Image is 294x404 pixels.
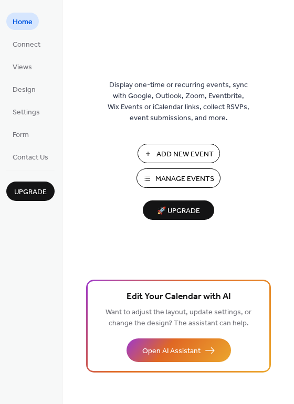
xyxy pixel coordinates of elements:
[13,130,29,141] span: Form
[156,149,214,160] span: Add New Event
[6,13,39,30] a: Home
[149,204,208,218] span: 🚀 Upgrade
[14,187,47,198] span: Upgrade
[142,346,201,357] span: Open AI Assistant
[6,35,47,52] a: Connect
[13,107,40,118] span: Settings
[127,338,231,362] button: Open AI Assistant
[106,305,251,331] span: Want to adjust the layout, update settings, or change the design? The assistant can help.
[143,200,214,220] button: 🚀 Upgrade
[6,125,35,143] a: Form
[6,80,42,98] a: Design
[138,144,220,163] button: Add New Event
[6,182,55,201] button: Upgrade
[155,174,214,185] span: Manage Events
[6,103,46,120] a: Settings
[13,39,40,50] span: Connect
[6,58,38,75] a: Views
[136,168,220,188] button: Manage Events
[13,84,36,95] span: Design
[108,80,249,124] span: Display one-time or recurring events, sync with Google, Outlook, Zoom, Eventbrite, Wix Events or ...
[127,290,231,304] span: Edit Your Calendar with AI
[13,152,48,163] span: Contact Us
[6,148,55,165] a: Contact Us
[13,62,32,73] span: Views
[13,17,33,28] span: Home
